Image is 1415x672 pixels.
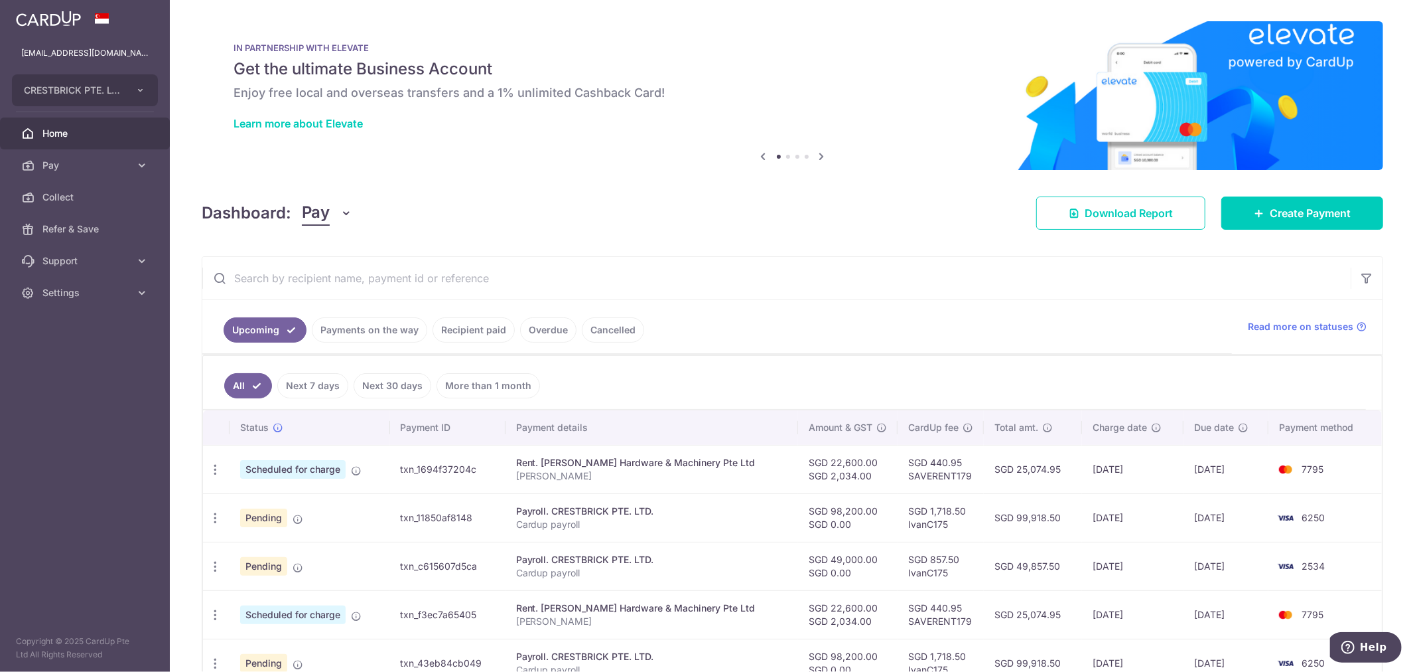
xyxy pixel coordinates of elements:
[202,201,291,225] h4: Dashboard:
[1330,632,1402,665] iframe: Opens a widget where you can find more information
[1302,463,1323,475] span: 7795
[354,373,431,398] a: Next 30 days
[234,85,1351,101] h6: Enjoy free local and overseas transfers and a 1% unlimited Cashback Card!
[1302,560,1325,572] span: 2534
[277,373,348,398] a: Next 7 days
[433,317,515,343] a: Recipient paid
[1082,445,1183,493] td: [DATE]
[390,542,505,590] td: txn_c615607d5ca
[1272,655,1299,671] img: Bank Card
[1085,205,1173,221] span: Download Report
[1248,320,1353,333] span: Read more on statuses
[984,542,1082,590] td: SGD 49,857.50
[21,46,149,60] p: [EMAIL_ADDRESS][DOMAIN_NAME]
[240,460,346,479] span: Scheduled for charge
[1270,205,1351,221] span: Create Payment
[908,421,959,434] span: CardUp fee
[1183,542,1268,590] td: [DATE]
[1302,657,1325,669] span: 6250
[582,317,644,343] a: Cancelled
[994,421,1038,434] span: Total amt.
[1272,558,1299,574] img: Bank Card
[1082,493,1183,542] td: [DATE]
[202,21,1383,170] img: Renovation banner
[984,493,1082,542] td: SGD 99,918.50
[1268,410,1382,445] th: Payment method
[1194,421,1234,434] span: Due date
[302,201,330,226] span: Pay
[516,518,787,531] p: Cardup payroll
[505,410,798,445] th: Payment details
[390,493,505,542] td: txn_11850af8148
[42,222,130,236] span: Refer & Save
[1183,445,1268,493] td: [DATE]
[798,590,898,639] td: SGD 22,600.00 SGD 2,034.00
[12,74,158,106] button: CRESTBRICK PTE. LTD.
[240,509,287,527] span: Pending
[1272,462,1299,477] img: Bank Card
[898,542,984,590] td: SGD 857.50 IvanC175
[1302,609,1323,620] span: 7795
[437,373,540,398] a: More than 1 month
[798,493,898,542] td: SGD 98,200.00 SGD 0.00
[898,445,984,493] td: SGD 440.95 SAVERENT179
[516,456,787,469] div: Rent. [PERSON_NAME] Hardware & Machinery Pte Ltd
[302,201,353,226] button: Pay
[24,84,122,97] span: CRESTBRICK PTE. LTD.
[1183,493,1268,542] td: [DATE]
[16,11,81,27] img: CardUp
[984,590,1082,639] td: SGD 25,074.95
[224,317,306,343] a: Upcoming
[240,606,346,624] span: Scheduled for charge
[42,254,130,268] span: Support
[1036,197,1205,230] a: Download Report
[516,650,787,663] div: Payroll. CRESTBRICK PTE. LTD.
[224,373,272,398] a: All
[516,602,787,615] div: Rent. [PERSON_NAME] Hardware & Machinery Pte Ltd
[809,421,872,434] span: Amount & GST
[1221,197,1383,230] a: Create Payment
[390,590,505,639] td: txn_f3ec7a65405
[798,445,898,493] td: SGD 22,600.00 SGD 2,034.00
[240,557,287,576] span: Pending
[42,159,130,172] span: Pay
[898,590,984,639] td: SGD 440.95 SAVERENT179
[1272,510,1299,526] img: Bank Card
[1082,542,1183,590] td: [DATE]
[234,58,1351,80] h5: Get the ultimate Business Account
[234,42,1351,53] p: IN PARTNERSHIP WITH ELEVATE
[202,257,1351,299] input: Search by recipient name, payment id or reference
[390,410,505,445] th: Payment ID
[516,553,787,566] div: Payroll. CRESTBRICK PTE. LTD.
[42,191,130,204] span: Collect
[312,317,427,343] a: Payments on the way
[798,542,898,590] td: SGD 49,000.00 SGD 0.00
[1248,320,1367,333] a: Read more on statuses
[516,566,787,580] p: Cardup payroll
[1093,421,1147,434] span: Charge date
[234,117,363,130] a: Learn more about Elevate
[1272,607,1299,623] img: Bank Card
[42,127,130,140] span: Home
[516,469,787,483] p: [PERSON_NAME]
[984,445,1082,493] td: SGD 25,074.95
[1082,590,1183,639] td: [DATE]
[516,505,787,518] div: Payroll. CRESTBRICK PTE. LTD.
[898,493,984,542] td: SGD 1,718.50 IvanC175
[1183,590,1268,639] td: [DATE]
[42,286,130,299] span: Settings
[520,317,576,343] a: Overdue
[240,421,269,434] span: Status
[516,615,787,628] p: [PERSON_NAME]
[1302,512,1325,523] span: 6250
[390,445,505,493] td: txn_1694f37204c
